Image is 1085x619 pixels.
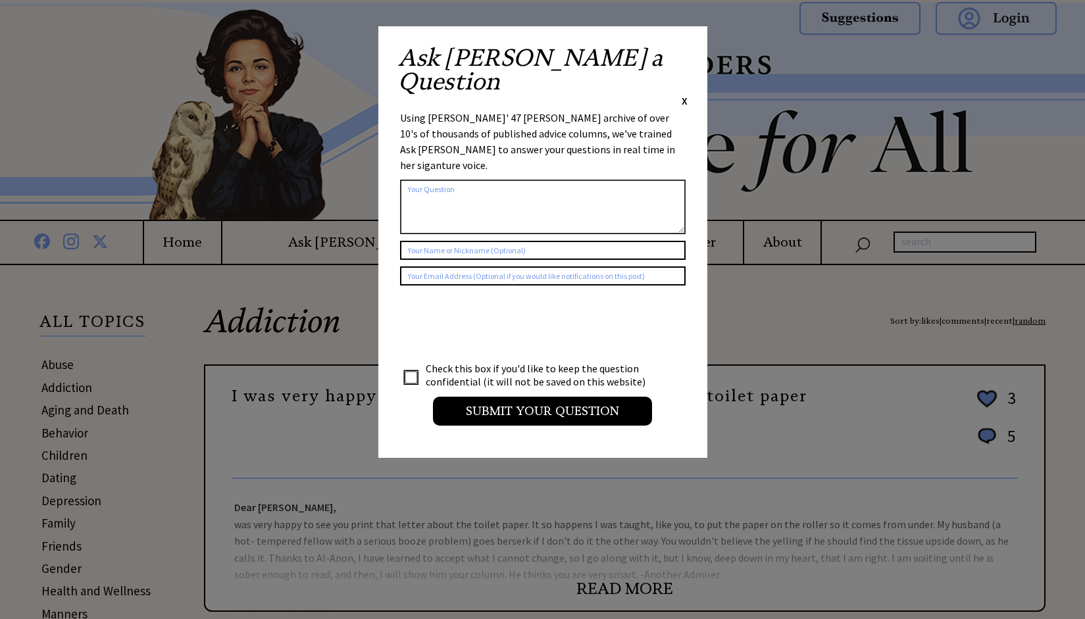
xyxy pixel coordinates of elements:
input: Your Name or Nickname (Optional) [400,241,686,260]
input: Your Email Address (Optional if you would like notifications on this post) [400,266,686,285]
td: Check this box if you'd like to keep the question confidential (it will not be saved on this webs... [425,361,658,389]
input: Submit your Question [433,397,652,426]
span: X [682,94,688,107]
iframe: reCAPTCHA [400,299,600,350]
h2: Ask [PERSON_NAME] a Question [398,46,688,93]
div: Using [PERSON_NAME]' 47 [PERSON_NAME] archive of over 10's of thousands of published advice colum... [400,110,686,173]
